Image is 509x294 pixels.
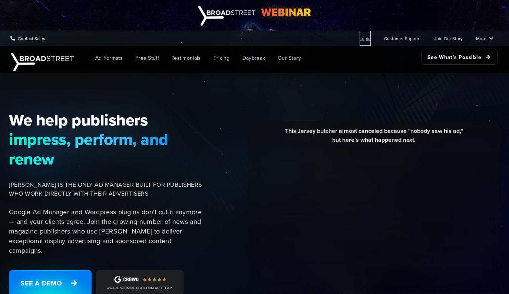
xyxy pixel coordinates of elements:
span: Daybreak [242,54,265,62]
a: Pricing [208,50,235,66]
img: Broadstreet | The Ad Manager for Small Publishers [11,53,74,71]
a: Login [360,31,371,46]
a: Our Story [272,50,307,66]
span: [PERSON_NAME] IS THE ONLY AD MANAGER BUILT FOR PUBLISHERS WHO WORK DIRECTLY WITH THEIR ADVERTISERS [9,180,204,198]
span: impress, perform, and renew [9,130,204,169]
span: Our Story [278,54,301,62]
span: We help publishers [9,110,204,130]
a: Contact Sales [10,31,45,46]
nav: Main [78,46,498,70]
a: Ad Formats [90,50,128,66]
span: Ad Formats [95,54,123,62]
a: Join Our Story [434,31,463,46]
a: Free Stuff [130,50,165,66]
a: See What's Possible [422,50,498,65]
a: Daybreak [237,50,271,66]
span: Free Stuff [135,54,159,62]
a: More [476,31,493,46]
a: Testimonials [166,50,206,66]
iframe: YouTube video player [254,150,495,285]
div: This Jersey butcher almost canceled because "nobody saw his ad," but here's what happened next. [254,127,495,150]
p: Google Ad Manager and Wordpress plugins don't cut it anymore — and your clients agree. Join the g... [9,207,204,255]
a: Customer Support [384,31,421,46]
span: Pricing [214,54,230,62]
span: Testimonials [172,54,201,62]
